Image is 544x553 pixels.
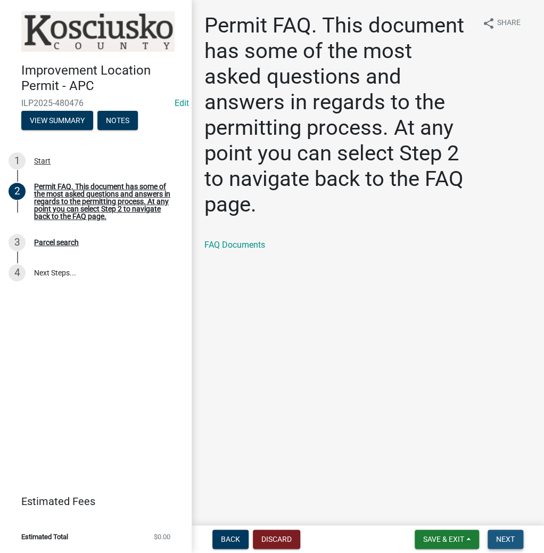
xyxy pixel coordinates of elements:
[21,98,170,108] span: ILP2025-480476
[21,111,93,130] button: View Summary
[204,13,474,217] h1: Permit FAQ. This document has some of the most asked questions and answers in regards to the perm...
[423,535,464,543] span: Save & Exit
[175,98,189,108] wm-modal-confirm: Edit Application Number
[221,535,240,543] span: Back
[97,117,138,125] wm-modal-confirm: Notes
[9,234,26,251] div: 3
[97,111,138,130] button: Notes
[9,264,26,281] div: 4
[34,157,51,165] div: Start
[175,98,189,108] a: Edit
[9,183,26,200] div: 2
[9,491,175,512] a: Estimated Fees
[415,530,479,549] button: Save & Exit
[34,183,175,220] div: Permit FAQ. This document has some of the most asked questions and answers in regards to the perm...
[204,240,265,250] a: FAQ Documents
[21,11,175,52] img: Kosciusko County, Indiana
[21,63,183,94] h4: Improvement Location Permit - APC
[21,533,68,540] span: Estimated Total
[253,530,300,549] button: Discard
[212,530,249,549] button: Back
[474,13,529,34] button: shareShare
[21,117,93,125] wm-modal-confirm: Summary
[496,535,515,543] span: Next
[482,17,495,30] i: share
[497,17,521,30] span: Share
[9,152,26,169] div: 1
[34,239,79,246] div: Parcel search
[154,533,170,540] span: $0.00
[488,530,523,549] button: Next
